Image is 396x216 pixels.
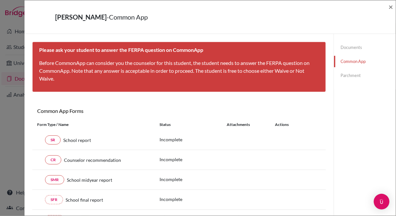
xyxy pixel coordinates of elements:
[39,47,203,53] b: Please ask your student to answer the FERPA question on CommonApp
[45,195,63,204] a: SFR
[45,155,61,164] a: CR
[32,122,155,128] div: Form Type / Name
[160,156,227,163] p: Incomplete
[63,137,91,144] span: School report
[45,175,64,184] a: SMR
[39,59,319,83] p: Before CommonApp can consider you the counselor for this student, the student needs to answer the...
[334,42,396,53] a: Documents
[32,108,179,114] h6: Common App Forms
[388,3,393,11] button: Close
[160,176,227,183] p: Incomplete
[334,56,396,67] a: Common App
[267,122,308,128] div: Actions
[227,122,267,128] div: Attachments
[374,194,389,209] div: Open Intercom Messenger
[55,13,107,21] strong: [PERSON_NAME]
[64,157,121,163] span: Counselor recommendation
[160,136,227,143] p: Incomplete
[160,122,227,128] div: Status
[66,196,103,203] span: School final report
[107,13,148,21] span: - Common App
[334,70,396,81] a: Parchment
[67,177,112,183] span: School midyear report
[45,135,61,145] a: SR
[388,2,393,11] span: ×
[160,196,227,203] p: Incomplete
